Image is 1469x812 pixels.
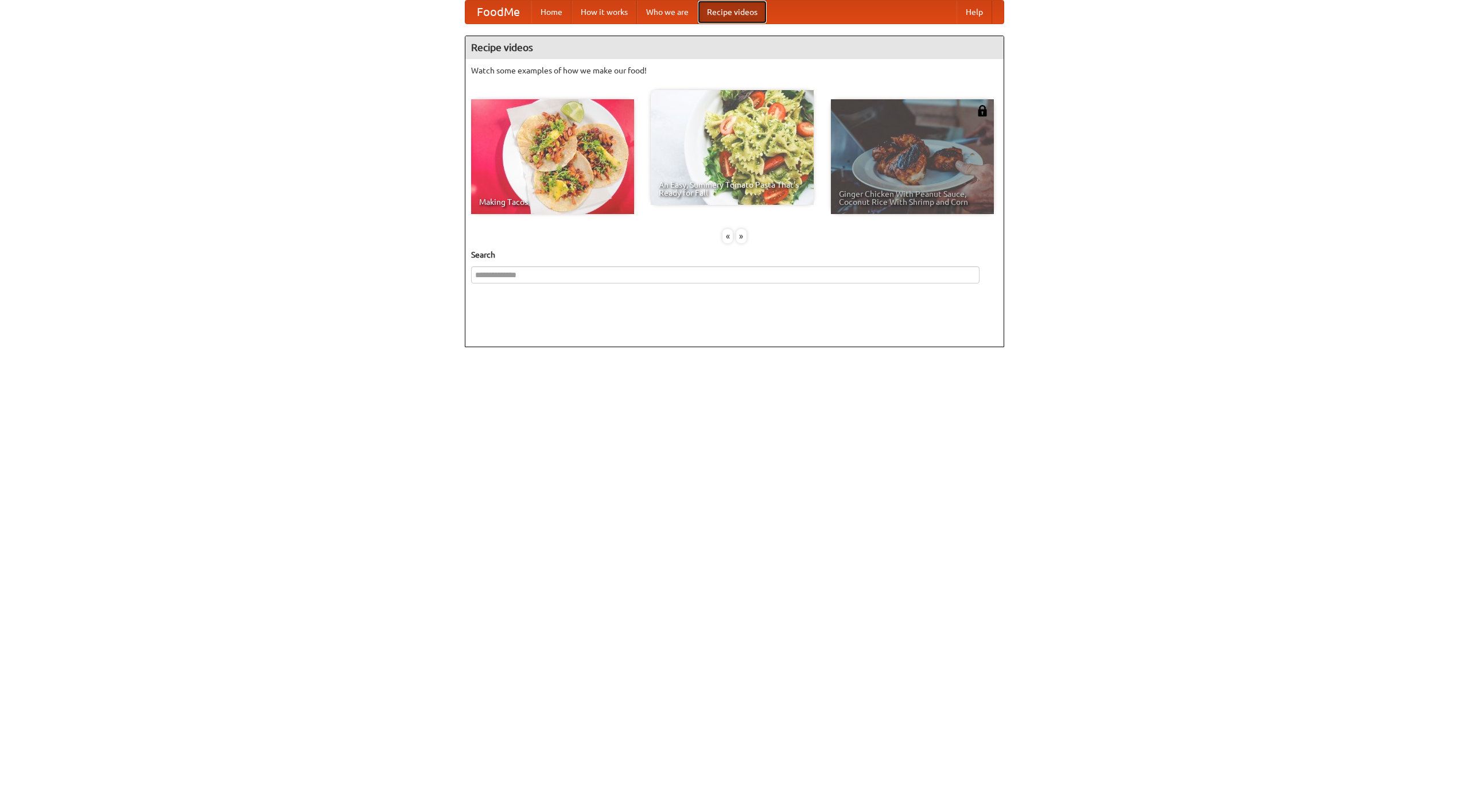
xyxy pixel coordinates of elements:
h5: Search [471,249,998,261]
div: » [736,229,747,243]
p: Watch some examples of how we make our food! [471,65,998,76]
a: Recipe videos [698,1,767,24]
a: An Easy, Summery Tomato Pasta That's Ready for Fall [651,90,814,205]
a: FoodMe [465,1,531,24]
span: An Easy, Summery Tomato Pasta That's Ready for Fall [659,181,806,197]
a: Making Tacos [471,99,634,214]
a: Home [531,1,572,24]
span: Making Tacos [479,198,626,206]
h4: Recipe videos [465,36,1004,59]
a: Who we are [637,1,698,24]
a: Help [957,1,992,24]
img: 483408.png [977,105,988,116]
div: « [722,229,733,243]
a: How it works [572,1,637,24]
